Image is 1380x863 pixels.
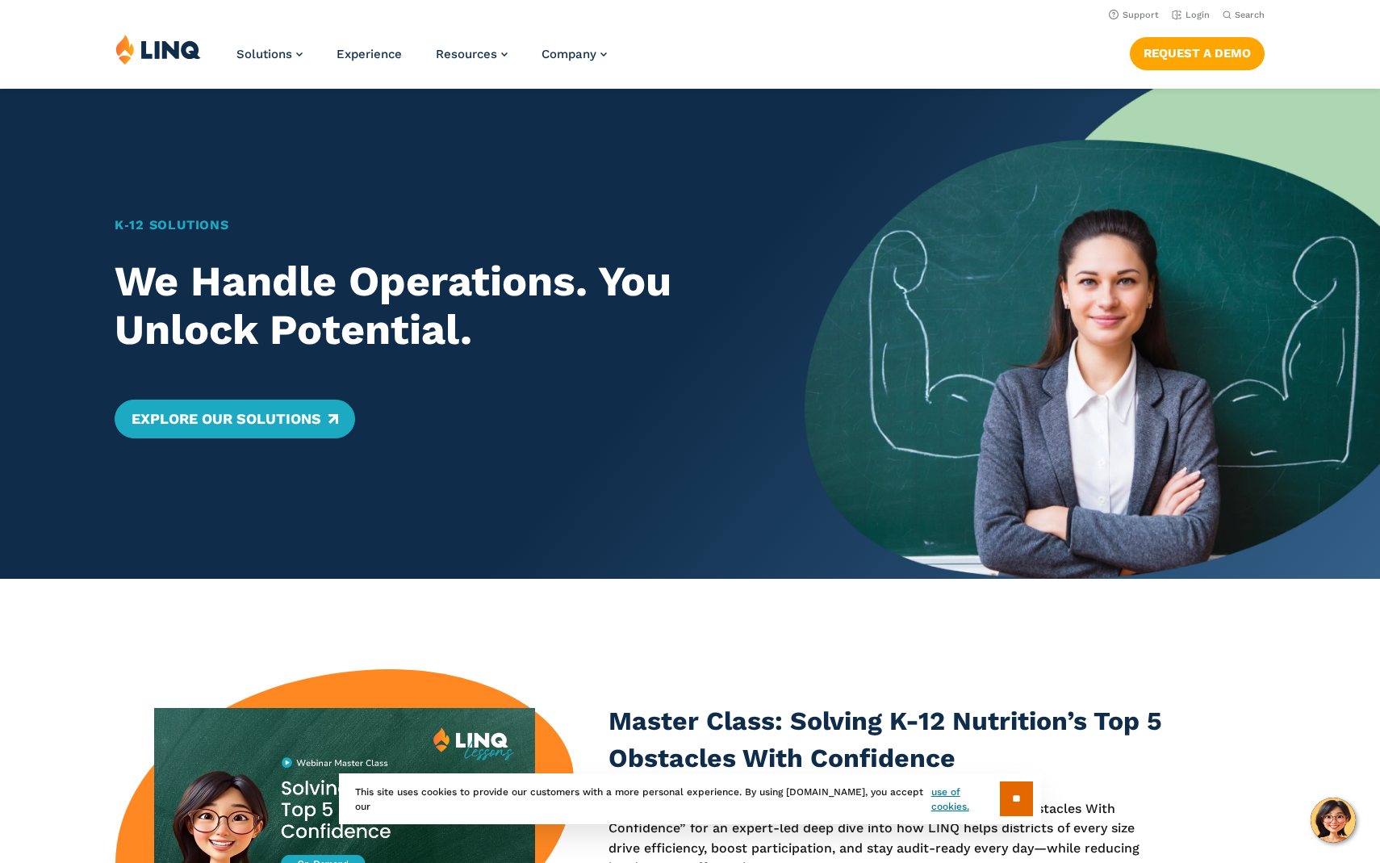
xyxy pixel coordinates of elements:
a: Resources [436,47,508,61]
button: Hello, have a question? Let’s chat. [1311,798,1356,843]
h3: Master Class: Solving K-12 Nutrition’s Top 5 Obstacles With Confidence [608,703,1166,777]
h1: K‑12 Solutions [115,216,748,235]
a: Explore Our Solutions [115,400,354,438]
nav: Button Navigation [1130,34,1265,69]
img: Home Banner [805,89,1380,579]
nav: Primary Navigation [236,34,607,87]
a: Company [542,47,607,61]
a: use of cookies. [931,785,1000,814]
span: Solutions [236,47,292,61]
img: LINQ | K‑12 Software [115,34,201,65]
a: Login [1172,10,1210,20]
h2: We Handle Operations. You Unlock Potential. [115,258,748,354]
span: Company [542,47,596,61]
span: Search [1235,10,1265,20]
div: This site uses cookies to provide our customers with a more personal experience. By using [DOMAIN... [339,773,1041,824]
a: Support [1109,10,1159,20]
a: Request a Demo [1130,37,1265,69]
a: Solutions [236,47,303,61]
button: Open Search Bar [1223,9,1265,21]
a: Experience [337,47,402,61]
span: Resources [436,47,497,61]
